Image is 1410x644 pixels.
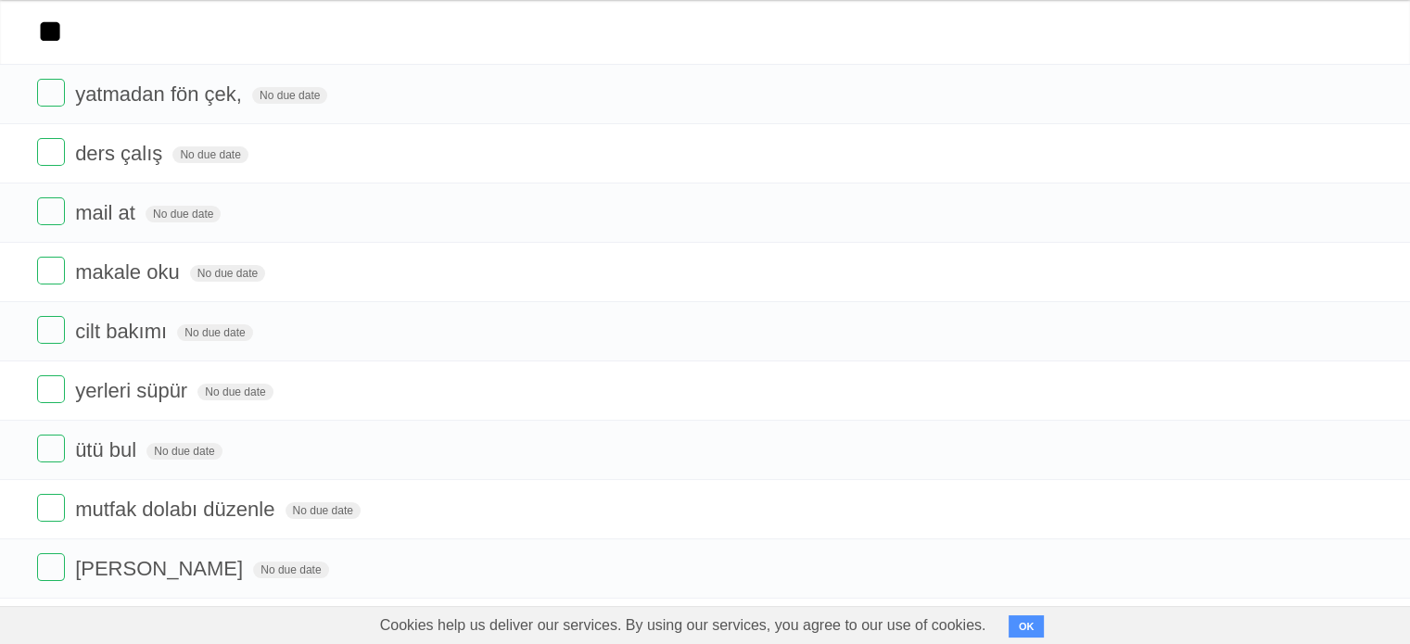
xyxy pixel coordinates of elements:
[146,206,221,222] span: No due date
[75,82,247,106] span: yatmadan fön çek,
[37,375,65,403] label: Done
[37,257,65,284] label: Done
[37,553,65,581] label: Done
[37,197,65,225] label: Done
[75,557,248,580] span: [PERSON_NAME]
[75,142,167,165] span: ders çalış
[37,494,65,522] label: Done
[75,498,279,521] span: mutfak dolabı düzenle
[37,138,65,166] label: Done
[37,316,65,344] label: Done
[177,324,252,341] span: No due date
[75,379,192,402] span: yerleri süpür
[1009,615,1045,638] button: OK
[146,443,222,460] span: No due date
[75,201,140,224] span: mail at
[253,562,328,578] span: No due date
[286,502,361,519] span: No due date
[37,435,65,462] label: Done
[362,607,1005,644] span: Cookies help us deliver our services. By using our services, you agree to our use of cookies.
[197,384,273,400] span: No due date
[75,438,141,461] span: ütü bul
[252,87,327,104] span: No due date
[37,79,65,107] label: Done
[190,265,265,282] span: No due date
[75,260,184,284] span: makale oku
[75,320,171,343] span: cilt bakımı
[172,146,248,163] span: No due date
